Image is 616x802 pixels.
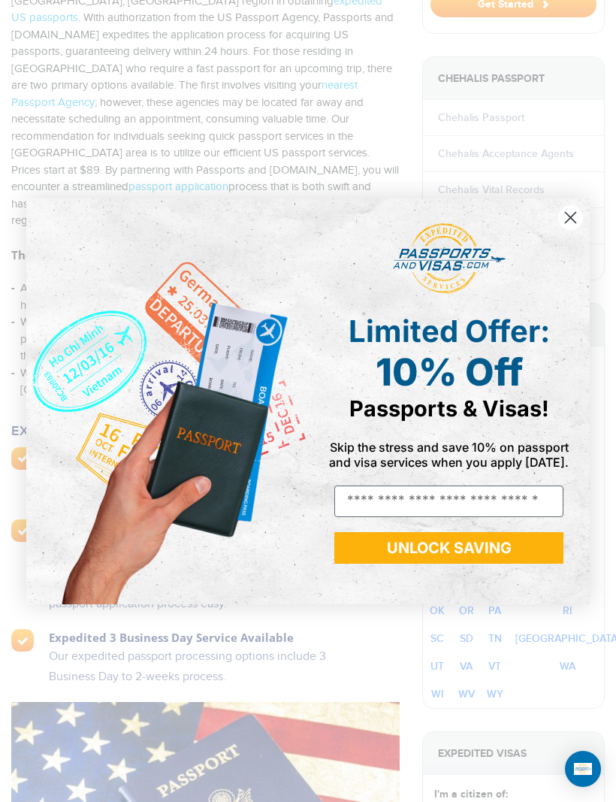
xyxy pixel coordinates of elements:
div: Open Intercom Messenger [565,751,601,787]
span: Skip the stress and save 10% on passport and visa services when you apply [DATE]. [329,440,569,470]
img: passports and visas [393,223,506,294]
img: de9cda0d-0715-46ca-9a25-073762a91ba7.png [26,198,308,604]
span: Limited Offer: [349,313,550,350]
button: UNLOCK SAVING [334,532,563,564]
span: Passports & Visas! [349,395,549,422]
button: Close dialog [557,204,584,231]
span: 10% Off [376,350,523,395]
